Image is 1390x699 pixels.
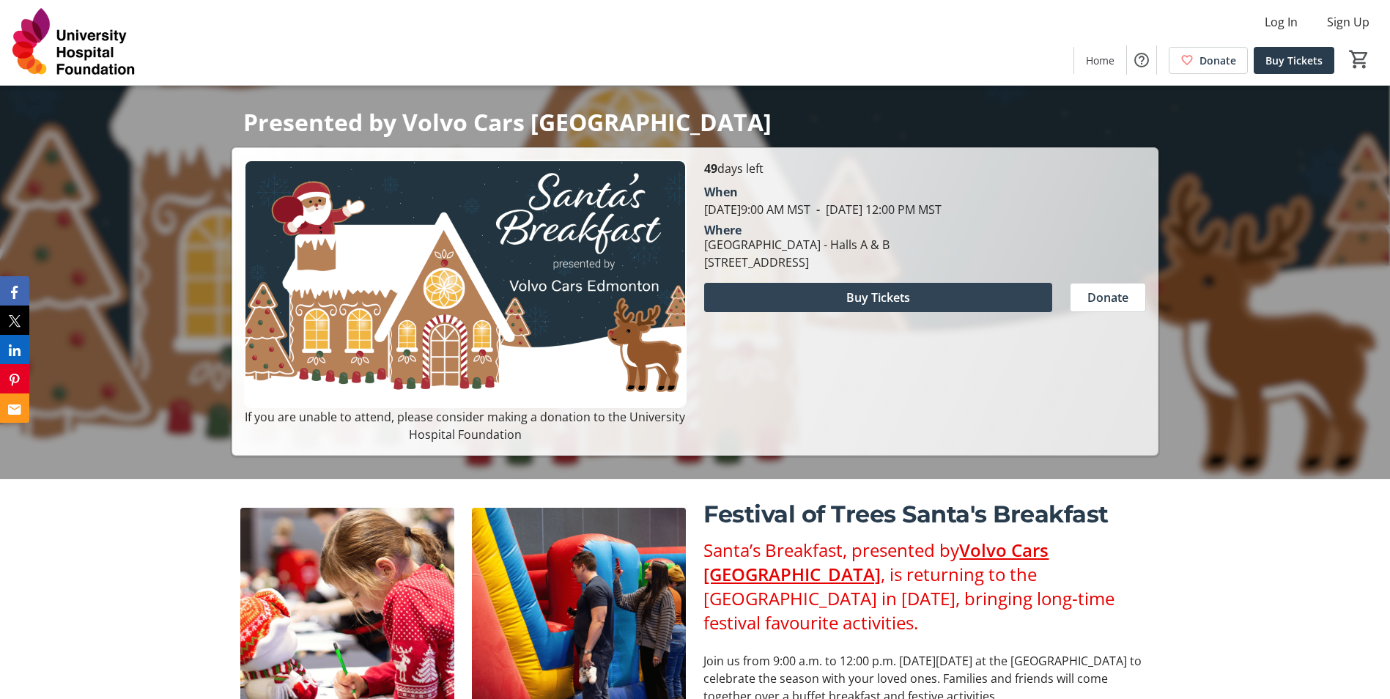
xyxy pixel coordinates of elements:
a: Donate [1169,47,1248,74]
span: Santa’s Breakfast, presented by [703,538,959,562]
span: [DATE] 9:00 AM MST [704,201,810,218]
div: [GEOGRAPHIC_DATA] - Halls A & B [704,236,890,254]
img: Campaign CTA Media Photo [244,160,686,408]
p: days left [704,160,1146,177]
a: Volvo Cars [GEOGRAPHIC_DATA] [703,538,1049,586]
span: Buy Tickets [846,289,910,306]
span: Home [1086,53,1114,68]
span: - [810,201,826,218]
span: , is returning to the [GEOGRAPHIC_DATA] in [DATE], bringing long-time festival favourite activities. [703,562,1114,635]
span: Donate [1087,289,1128,306]
button: Buy Tickets [704,283,1052,312]
div: [STREET_ADDRESS] [704,254,890,271]
div: Where [704,224,742,236]
span: Log In [1265,13,1298,31]
span: 49 [704,160,717,177]
img: University Hospital Foundation's Logo [9,6,139,79]
p: If you are unable to attend, please consider making a donation to the University Hospital Foundation [244,408,686,443]
a: Buy Tickets [1254,47,1334,74]
button: Log In [1253,10,1309,34]
span: Donate [1199,53,1236,68]
p: Festival of Trees Santa's Breakfast [703,497,1149,532]
a: Home [1074,47,1126,74]
button: Donate [1070,283,1146,312]
span: Buy Tickets [1265,53,1323,68]
button: Help [1127,45,1156,75]
button: Cart [1346,46,1372,73]
p: Presented by Volvo Cars [GEOGRAPHIC_DATA] [243,109,1147,135]
span: [DATE] 12:00 PM MST [810,201,942,218]
button: Sign Up [1315,10,1381,34]
span: Sign Up [1327,13,1369,31]
div: When [704,183,738,201]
